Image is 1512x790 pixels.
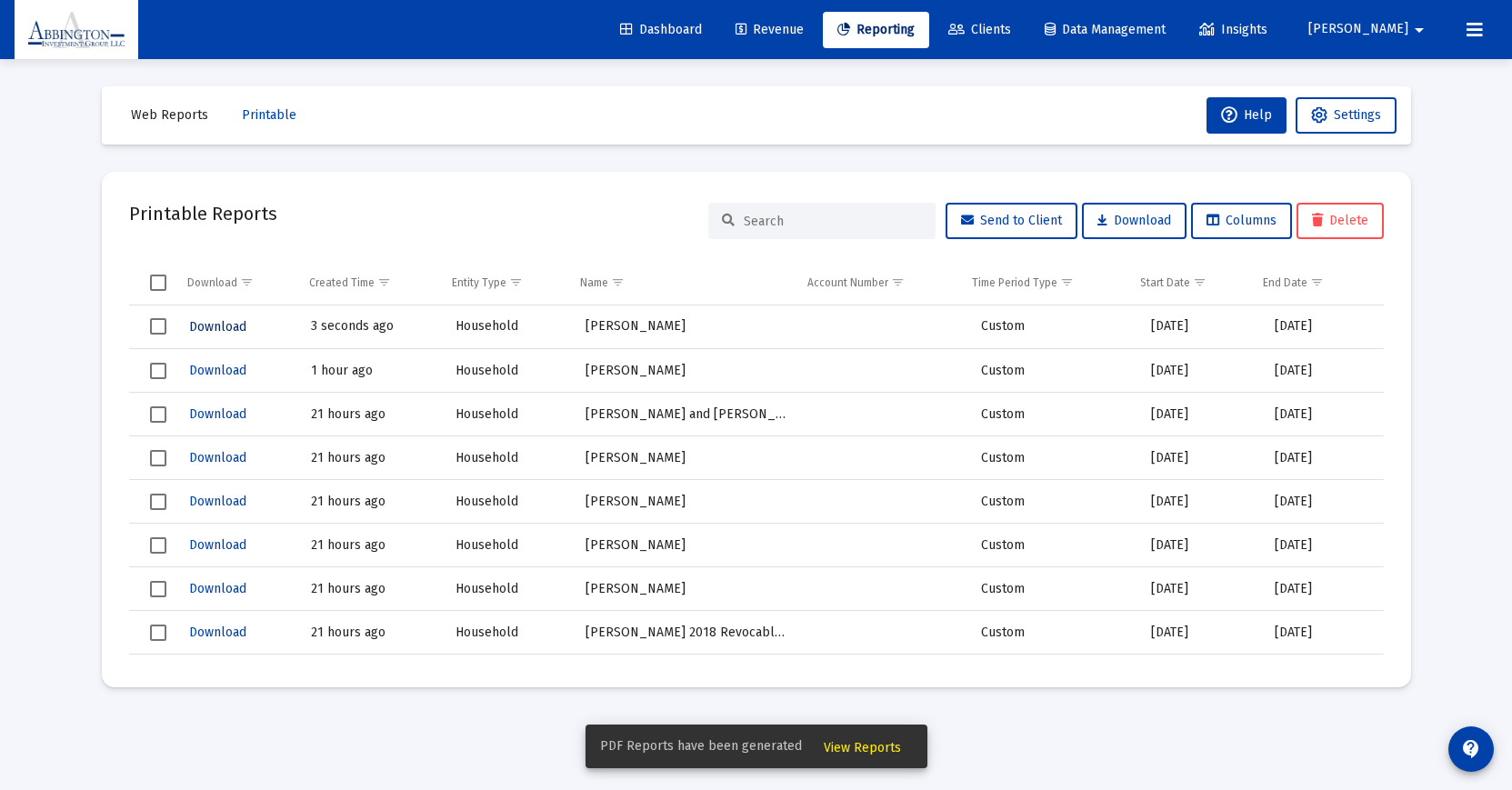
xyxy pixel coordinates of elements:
button: Download [187,532,248,558]
td: Column Time Period Type [959,261,1127,305]
div: Select row [150,450,166,466]
h2: Printable Reports [129,199,277,228]
div: Name [580,275,608,290]
div: Data grid [129,261,1384,660]
td: Wellington J. Denahan 2018 Revocable Trust Trust [573,611,803,655]
a: Dashboard [606,12,716,48]
span: Insights [1199,22,1267,37]
td: 21 hours ago [298,480,442,524]
span: Settings [1334,107,1381,123]
td: 21 hours ago [298,611,442,655]
td: [DATE] [1138,393,1262,436]
div: End Date [1263,275,1307,290]
td: Custom [968,611,1138,655]
td: [PERSON_NAME] [573,305,803,349]
button: Printable [227,97,311,134]
mat-icon: arrow_drop_down [1408,12,1430,48]
span: Reporting [837,22,915,37]
span: Show filter options for column 'Created Time' [377,275,391,289]
td: Custom [968,655,1138,698]
td: [DATE] [1262,655,1383,698]
span: View Reports [824,740,901,755]
span: Web Reports [131,107,208,123]
td: [PERSON_NAME] [573,436,803,480]
td: [DATE] [1262,480,1383,524]
div: Select row [150,318,166,335]
span: Show filter options for column 'Account Number' [891,275,905,289]
img: Dashboard [28,12,125,48]
mat-icon: contact_support [1460,738,1482,760]
span: Show filter options for column 'Start Date' [1193,275,1207,289]
span: Dashboard [620,22,702,37]
td: [DATE] [1138,349,1262,393]
input: Search [744,214,922,229]
div: Select row [150,625,166,641]
span: Show filter options for column 'Time Period Type' [1060,275,1074,289]
td: [DATE] [1138,524,1262,567]
td: [DATE] [1262,611,1383,655]
div: Start Date [1140,275,1190,290]
button: Download [187,357,248,384]
td: Custom [968,305,1138,349]
td: 3 seconds ago [298,305,442,349]
td: Custom [968,524,1138,567]
td: [DATE] [1262,436,1383,480]
a: Clients [934,12,1026,48]
div: Select row [150,581,166,597]
span: Download [189,450,246,465]
div: Select row [150,406,166,423]
td: [PERSON_NAME] and [PERSON_NAME] [573,393,803,436]
span: Download [189,406,246,422]
span: Download [189,537,246,553]
td: [DATE] [1138,655,1262,698]
td: 21 hours ago [298,436,442,480]
td: Custom [968,349,1138,393]
div: Select row [150,537,166,554]
td: 21 hours ago [298,655,442,698]
div: Time Period Type [972,275,1057,290]
td: [DATE] [1262,393,1383,436]
button: Download [1082,203,1187,239]
span: Help [1221,107,1272,123]
td: [DATE] [1138,480,1262,524]
button: Help [1207,97,1287,134]
span: Download [189,319,246,335]
td: Household [443,305,573,349]
button: Download [187,314,248,340]
span: Clients [948,22,1011,37]
div: Select all [150,275,166,291]
button: Download [187,445,248,471]
button: Download [187,488,248,515]
a: Data Management [1030,12,1180,48]
a: Reporting [823,12,929,48]
td: 21 hours ago [298,393,442,436]
td: Custom [968,480,1138,524]
td: Household [443,655,573,698]
td: Column Created Time [296,261,438,305]
button: Delete [1297,203,1384,239]
td: Custom [968,567,1138,611]
button: Download [187,575,248,602]
span: Show filter options for column 'Entity Type' [509,275,523,289]
td: Household [443,611,573,655]
td: Household [443,480,573,524]
button: Download [187,619,248,645]
div: Entity Type [452,275,506,290]
td: [PERSON_NAME] [573,349,803,393]
span: Data Management [1045,22,1166,37]
div: Account Number [807,275,888,290]
td: Column Start Date [1127,261,1250,305]
button: Send to Client [946,203,1077,239]
span: Revenue [736,22,804,37]
td: 1 hour ago [298,349,442,393]
div: Created Time [309,275,375,290]
span: Send to Client [961,213,1062,228]
td: 21 hours ago [298,567,442,611]
td: Column Account Number [795,261,959,305]
button: View Reports [809,730,916,763]
td: Household [443,349,573,393]
div: Select row [150,494,166,510]
span: Show filter options for column 'Name' [611,275,625,289]
span: Columns [1207,213,1277,228]
span: Delete [1312,213,1368,228]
